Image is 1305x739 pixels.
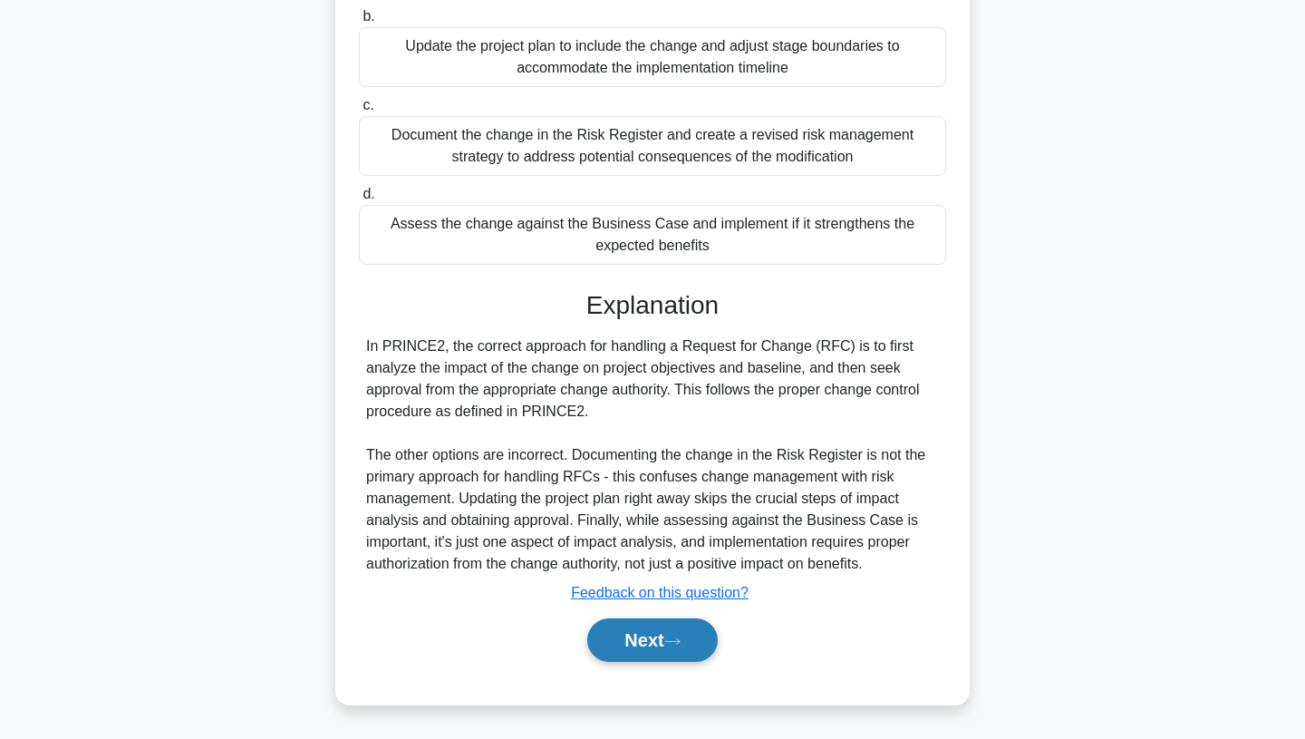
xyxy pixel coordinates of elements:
[359,27,946,87] div: Update the project plan to include the change and adjust stage boundaries to accommodate the impl...
[366,335,939,575] div: In PRINCE2, the correct approach for handling a Request for Change (RFC) is to first analyze the ...
[362,8,374,24] span: b.
[370,290,935,321] h3: Explanation
[571,585,749,600] a: Feedback on this question?
[587,618,717,662] button: Next
[362,97,373,112] span: c.
[362,186,374,201] span: d.
[359,116,946,176] div: Document the change in the Risk Register and create a revised risk management strategy to address...
[359,205,946,265] div: Assess the change against the Business Case and implement if it strengthens the expected benefits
